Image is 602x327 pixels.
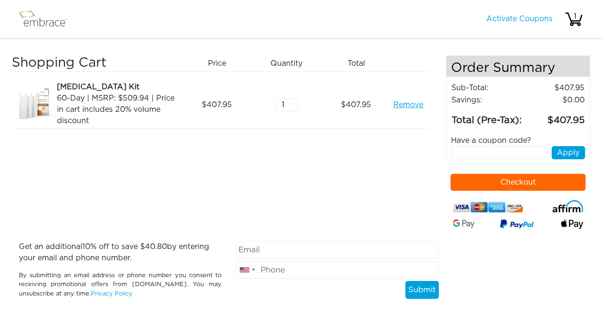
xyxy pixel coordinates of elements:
div: [MEDICAL_DATA] Kit [57,81,179,93]
span: 407.95 [341,99,371,110]
input: Email [236,241,438,259]
img: Google-Pay-Logo.svg [453,219,475,228]
div: 1 [566,11,585,22]
a: Activate Coupons [486,15,553,23]
td: Total (Pre-Tax): [451,106,525,128]
img: logo.png [16,8,78,31]
a: Privacy Policy [91,291,133,297]
td: 0.00 [525,94,585,106]
a: Remove [393,99,423,110]
td: 407.95 [525,82,585,94]
img: affirm-logo.svg [553,200,583,212]
h3: Shopping Cart [12,55,179,71]
div: Price [186,55,255,71]
div: Have a coupon code? [444,135,593,146]
td: 407.95 [525,106,585,128]
td: Sub-Total: [451,82,525,94]
button: Submit [405,281,439,299]
input: Phone [236,261,438,279]
span: 10 [82,243,90,250]
td: Savings : [451,94,525,106]
img: cart [564,10,583,29]
p: By submitting an email address or phone number you consent to receiving promotional offers from [... [19,271,222,298]
a: 1 [564,15,583,23]
span: 407.95 [202,99,232,110]
h4: Order Summary [446,56,590,77]
img: a09f5d18-8da6-11e7-9c79-02e45ca4b85b.jpeg [12,81,59,128]
div: Total [325,55,395,71]
img: paypal-v3.png [500,218,534,232]
p: Get an additional % off to save $ by entering your email and phone number. [19,241,222,264]
span: Quantity [270,58,302,69]
img: fullApplePay.png [561,219,583,228]
div: 60-Day | MSRP: $509.94 | Price in cart includes 20% volume discount [57,93,179,126]
img: credit-cards.png [453,200,523,215]
div: United States: +1 [236,262,258,279]
span: 40.80 [145,243,167,250]
button: Apply [552,146,585,159]
button: Checkout [451,174,586,191]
